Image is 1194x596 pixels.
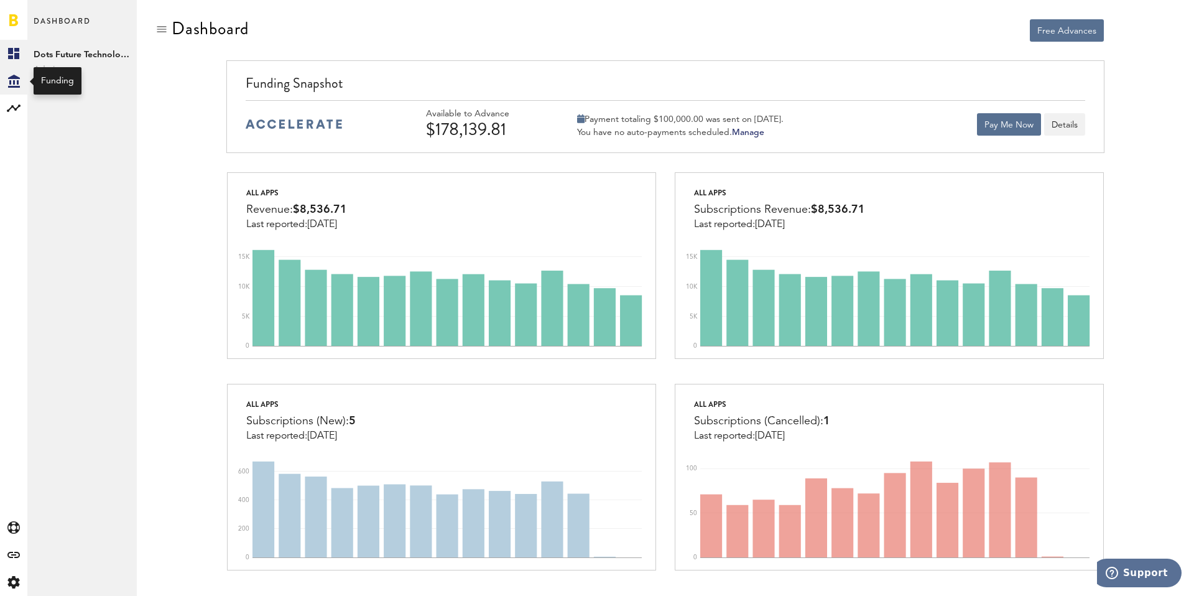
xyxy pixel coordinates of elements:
div: Subscriptions (Cancelled): [694,412,830,431]
img: accelerate-medium-blue-logo.svg [246,119,342,129]
div: Funding Snapshot [246,73,1085,100]
div: Revenue: [246,200,347,219]
a: Manage [732,128,764,137]
text: 600 [238,468,249,475]
iframe: Opens a widget where you can find more information [1097,559,1182,590]
div: Last reported: [246,219,347,230]
div: Dashboard [172,19,249,39]
button: Free Advances [1030,19,1104,42]
span: $8,536.71 [811,204,865,215]
div: All apps [246,185,347,200]
text: 0 [693,343,697,349]
button: Pay Me Now [977,113,1041,136]
text: 0 [693,555,697,561]
text: 100 [686,466,697,472]
div: All apps [694,185,865,200]
text: 0 [246,343,249,349]
div: All apps [246,397,356,412]
div: Last reported: [694,431,830,442]
button: Details [1044,113,1085,136]
div: Last reported: [694,219,865,230]
text: 10K [238,284,250,290]
span: [DATE] [307,220,337,230]
text: 50 [690,510,697,516]
div: All apps [694,397,830,412]
span: [DATE] [755,431,785,441]
span: 5 [349,416,356,427]
span: [DATE] [755,220,785,230]
span: Dots Future Technologies [34,47,131,62]
span: 1 [823,416,830,427]
div: $178,139.81 [426,119,544,139]
text: 15K [686,254,698,260]
text: 15K [238,254,250,260]
text: 400 [238,497,249,503]
div: Subscriptions Revenue: [694,200,865,219]
div: Payment totaling $100,000.00 was sent on [DATE]. [577,114,784,125]
div: You have no auto-payments scheduled. [577,127,784,138]
text: 10K [686,284,698,290]
text: 200 [238,526,249,532]
text: 0 [246,555,249,561]
span: Dashboard [34,14,91,40]
div: Available to Advance [426,109,544,119]
span: [DATE] [307,431,337,441]
div: Subscriptions (New): [246,412,356,431]
div: Funding [41,75,74,87]
span: $8,536.71 [293,204,347,215]
div: Last reported: [246,431,356,442]
text: 5K [690,314,698,320]
span: Admin [34,62,131,77]
text: 5K [242,314,250,320]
